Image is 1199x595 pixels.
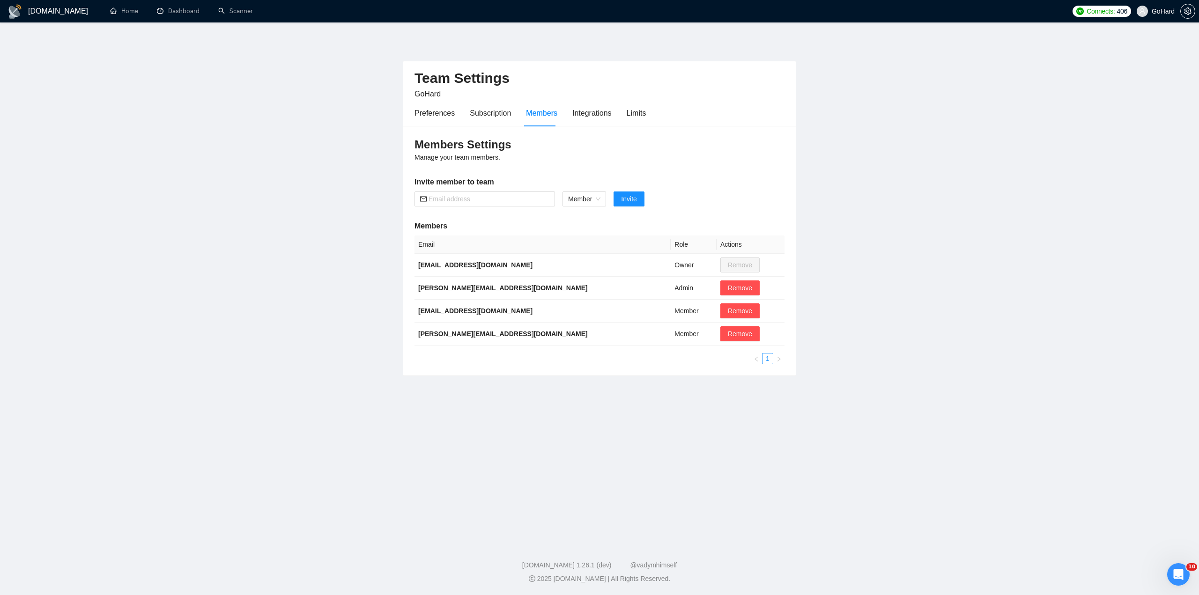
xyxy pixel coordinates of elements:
[110,7,138,15] a: homeHome
[773,353,785,364] li: Next Page
[414,69,785,88] h2: Team Settings
[717,235,785,254] th: Actions
[627,107,646,119] div: Limits
[1167,563,1190,586] iframe: Intercom live chat
[572,107,612,119] div: Integrations
[671,323,717,345] td: Member
[720,280,760,295] button: Remove
[429,194,549,204] input: Email address
[671,300,717,323] td: Member
[728,283,752,293] span: Remove
[1087,6,1115,16] span: Connects:
[157,7,200,15] a: dashboardDashboard
[630,561,677,569] a: @vadymhimself
[414,220,785,232] h5: Members
[1180,7,1195,15] a: setting
[671,277,717,300] td: Admin
[1186,563,1197,571] span: 10
[7,4,22,19] img: logo
[529,575,535,582] span: copyright
[720,326,760,341] button: Remove
[218,7,253,15] a: searchScanner
[720,303,760,318] button: Remove
[773,353,785,364] button: right
[414,107,455,119] div: Preferences
[776,356,782,362] span: right
[7,574,1192,584] div: 2025 [DOMAIN_NAME] | All Rights Reserved.
[671,235,717,254] th: Role
[1180,4,1195,19] button: setting
[751,353,762,364] li: Previous Page
[671,254,717,277] td: Owner
[614,191,644,206] button: Invite
[728,306,752,316] span: Remove
[420,196,427,202] span: mail
[418,284,588,292] b: [PERSON_NAME][EMAIL_ADDRESS][DOMAIN_NAME]
[762,353,773,364] a: 1
[414,154,500,161] span: Manage your team members.
[621,194,637,204] span: Invite
[414,235,671,254] th: Email
[522,561,612,569] a: [DOMAIN_NAME] 1.26.1 (dev)
[418,261,533,269] b: [EMAIL_ADDRESS][DOMAIN_NAME]
[470,107,511,119] div: Subscription
[418,330,588,338] b: [PERSON_NAME][EMAIL_ADDRESS][DOMAIN_NAME]
[1139,8,1146,15] span: user
[526,107,557,119] div: Members
[418,307,533,315] b: ​[EMAIL_ADDRESS][DOMAIN_NAME]
[414,137,785,152] h3: Members Settings
[1117,6,1127,16] span: 406
[762,353,773,364] li: 1
[728,329,752,339] span: Remove
[751,353,762,364] button: left
[754,356,759,362] span: left
[1181,7,1195,15] span: setting
[568,192,600,206] span: Member
[1076,7,1084,15] img: upwork-logo.png
[414,90,441,98] span: GoHard
[414,176,785,188] h5: Invite member to team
